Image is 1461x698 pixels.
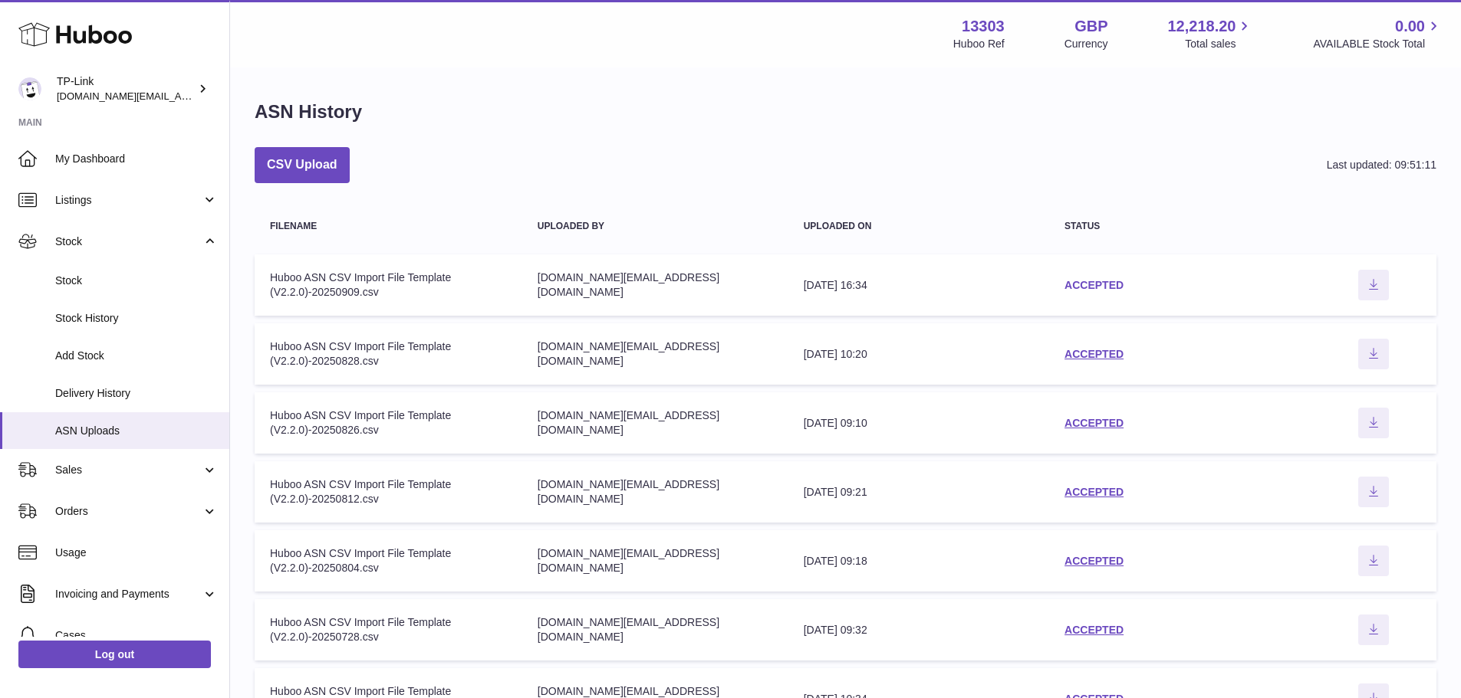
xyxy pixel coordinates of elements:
[538,408,773,437] div: [DOMAIN_NAME][EMAIL_ADDRESS][DOMAIN_NAME]
[522,206,788,247] th: Uploaded by
[270,270,507,300] div: Huboo ASN CSV Import File Template (V2.2.0)-20250909.csv
[804,347,1034,362] div: [DATE] 10:20
[788,206,1049,247] th: Uploaded on
[538,477,773,506] div: [DOMAIN_NAME][EMAIL_ADDRESS][DOMAIN_NAME]
[55,504,202,519] span: Orders
[55,193,202,208] span: Listings
[55,311,218,326] span: Stock History
[953,37,1005,51] div: Huboo Ref
[1049,206,1311,247] th: Status
[18,641,211,668] a: Log out
[962,16,1005,37] strong: 13303
[1358,270,1389,300] button: Download ASN file
[804,485,1034,500] div: [DATE] 09:21
[270,339,507,369] div: Huboo ASN CSV Import File Template (V2.2.0)-20250828.csv
[55,546,218,560] span: Usage
[804,278,1034,293] div: [DATE] 16:34
[270,546,507,575] div: Huboo ASN CSV Import File Template (V2.2.0)-20250804.csv
[538,339,773,369] div: [DOMAIN_NAME][EMAIL_ADDRESS][DOMAIN_NAME]
[1064,348,1124,360] a: ACCEPTED
[55,463,202,477] span: Sales
[1167,16,1236,37] span: 12,218.20
[1313,16,1443,51] a: 0.00 AVAILABLE Stock Total
[57,74,195,103] div: TP-Link
[1358,614,1389,645] button: Download ASN file
[55,386,218,401] span: Delivery History
[1395,16,1425,37] span: 0.00
[1358,339,1389,369] button: Download ASN file
[1358,546,1389,576] button: Download ASN file
[1358,477,1389,507] button: Download ASN file
[255,206,522,247] th: Filename
[538,615,773,644] div: [DOMAIN_NAME][EMAIL_ADDRESS][DOMAIN_NAME]
[18,77,41,100] img: purchase.uk@tp-link.com
[270,615,507,644] div: Huboo ASN CSV Import File Template (V2.2.0)-20250728.csv
[804,416,1034,431] div: [DATE] 09:10
[55,424,218,438] span: ASN Uploads
[55,628,218,643] span: Cases
[255,100,362,124] h1: ASN History
[1185,37,1253,51] span: Total sales
[1064,37,1108,51] div: Currency
[538,270,773,300] div: [DOMAIN_NAME][EMAIL_ADDRESS][DOMAIN_NAME]
[55,587,202,601] span: Invoicing and Payments
[1074,16,1107,37] strong: GBP
[1064,486,1124,498] a: ACCEPTED
[538,546,773,575] div: [DOMAIN_NAME][EMAIL_ADDRESS][DOMAIN_NAME]
[55,152,218,166] span: My Dashboard
[804,554,1034,569] div: [DATE] 09:18
[1327,158,1436,172] div: Last updated: 09:51:11
[55,349,218,363] span: Add Stock
[270,408,507,437] div: Huboo ASN CSV Import File Template (V2.2.0)-20250826.csv
[1064,555,1124,567] a: ACCEPTED
[1064,624,1124,636] a: ACCEPTED
[255,147,350,183] button: CSV Upload
[270,477,507,506] div: Huboo ASN CSV Import File Template (V2.2.0)-20250812.csv
[1313,37,1443,51] span: AVAILABLE Stock Total
[1064,417,1124,429] a: ACCEPTED
[1311,206,1436,247] th: actions
[1064,279,1124,291] a: ACCEPTED
[1358,408,1389,438] button: Download ASN file
[804,623,1034,637] div: [DATE] 09:32
[55,234,202,249] span: Stock
[57,90,305,102] span: [DOMAIN_NAME][EMAIL_ADDRESS][DOMAIN_NAME]
[55,274,218,288] span: Stock
[1167,16,1253,51] a: 12,218.20 Total sales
